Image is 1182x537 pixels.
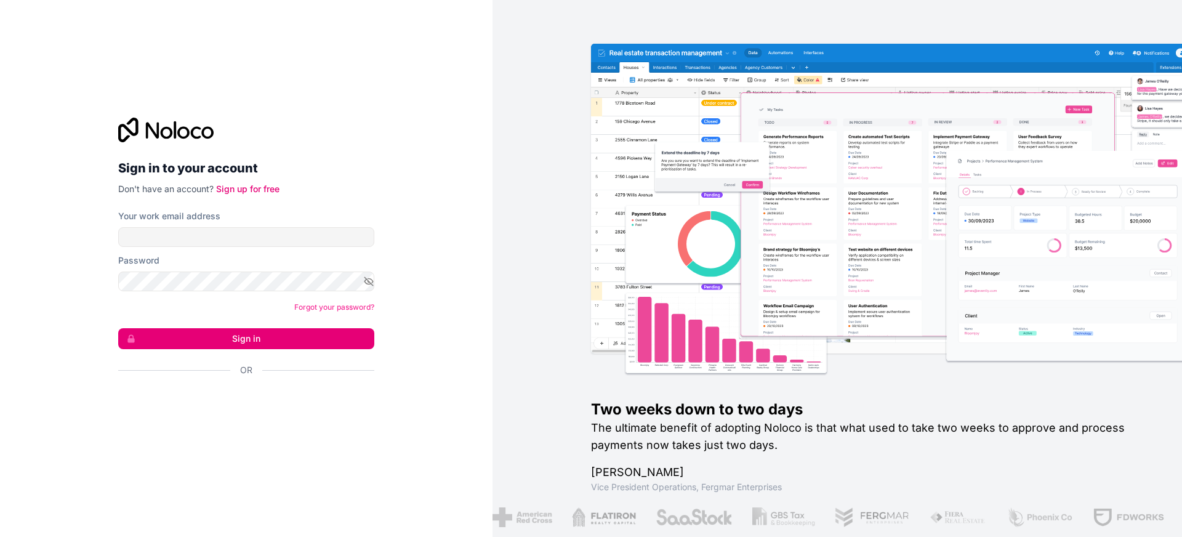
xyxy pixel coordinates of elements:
[591,419,1143,454] h2: The ultimate benefit of adopting Noloco is that what used to take two weeks to approve and proces...
[654,507,731,527] img: /assets/saastock-C6Zbiodz.png
[294,302,374,312] a: Forgot your password?
[491,507,551,527] img: /assets/american-red-cross-BAupjrZR.png
[1005,507,1072,527] img: /assets/phoenix-BREaitsQ.png
[118,328,374,349] button: Sign in
[591,481,1143,493] h1: Vice President Operations , Fergmar Enterprises
[591,400,1143,419] h1: Two weeks down to two days
[216,184,279,194] a: Sign up for free
[118,272,374,291] input: Password
[751,507,814,527] img: /assets/gbstax-C-GtDUiK.png
[928,507,986,527] img: /assets/fiera-fwj2N5v4.png
[118,210,220,222] label: Your work email address
[1091,507,1163,527] img: /assets/fdworks-Bi04fVtw.png
[118,227,374,247] input: Email address
[591,464,1143,481] h1: [PERSON_NAME]
[833,507,908,527] img: /assets/fergmar-CudnrXN5.png
[571,507,635,527] img: /assets/flatiron-C8eUkumj.png
[118,184,214,194] span: Don't have an account?
[240,364,252,376] span: Or
[118,254,159,267] label: Password
[118,157,374,179] h2: Sign in to your account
